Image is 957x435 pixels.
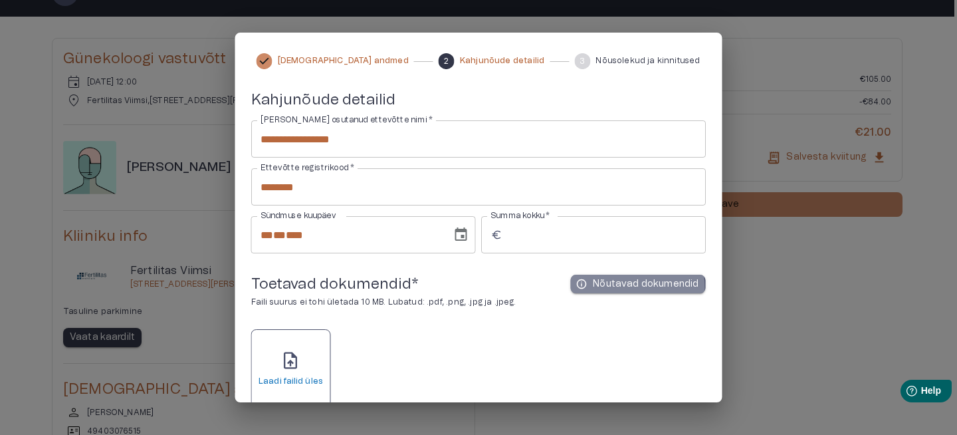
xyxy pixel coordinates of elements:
[286,230,303,240] span: Year
[261,114,433,126] label: [PERSON_NAME] osutanud ettevõtte nimi
[490,229,502,241] span: euro_symbol
[259,376,323,387] h6: Laadi failid üles
[448,221,475,248] button: Choose date, selected date is 29. sept 2025
[251,90,706,110] h5: Kahjunõude detailid
[251,297,516,308] p: Faili suurus ei tohi ületada 10 MB. Lubatud: .pdf, .png, .jpg ja .jpeg.
[444,57,449,65] text: 2
[273,230,286,240] span: Month
[570,275,705,293] button: infoNõutavad dokumendid
[580,57,585,65] text: 3
[278,55,409,67] span: [DEMOGRAPHIC_DATA] andmed
[261,230,273,240] span: Day
[490,210,550,221] label: Summa kokku
[460,55,544,67] span: Kahjunõude detailid
[280,351,300,370] span: upload_file
[576,278,587,290] span: info
[595,55,700,67] span: Nõusolekud ja kinnitused
[251,275,516,294] h5: Toetavad dokumendid *
[593,277,698,291] p: Nõutavad dokumendid
[261,210,336,221] label: Sündmuse kuupäev
[853,374,957,412] iframe: Help widget launcher
[261,162,354,174] label: Ettevõtte registrikood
